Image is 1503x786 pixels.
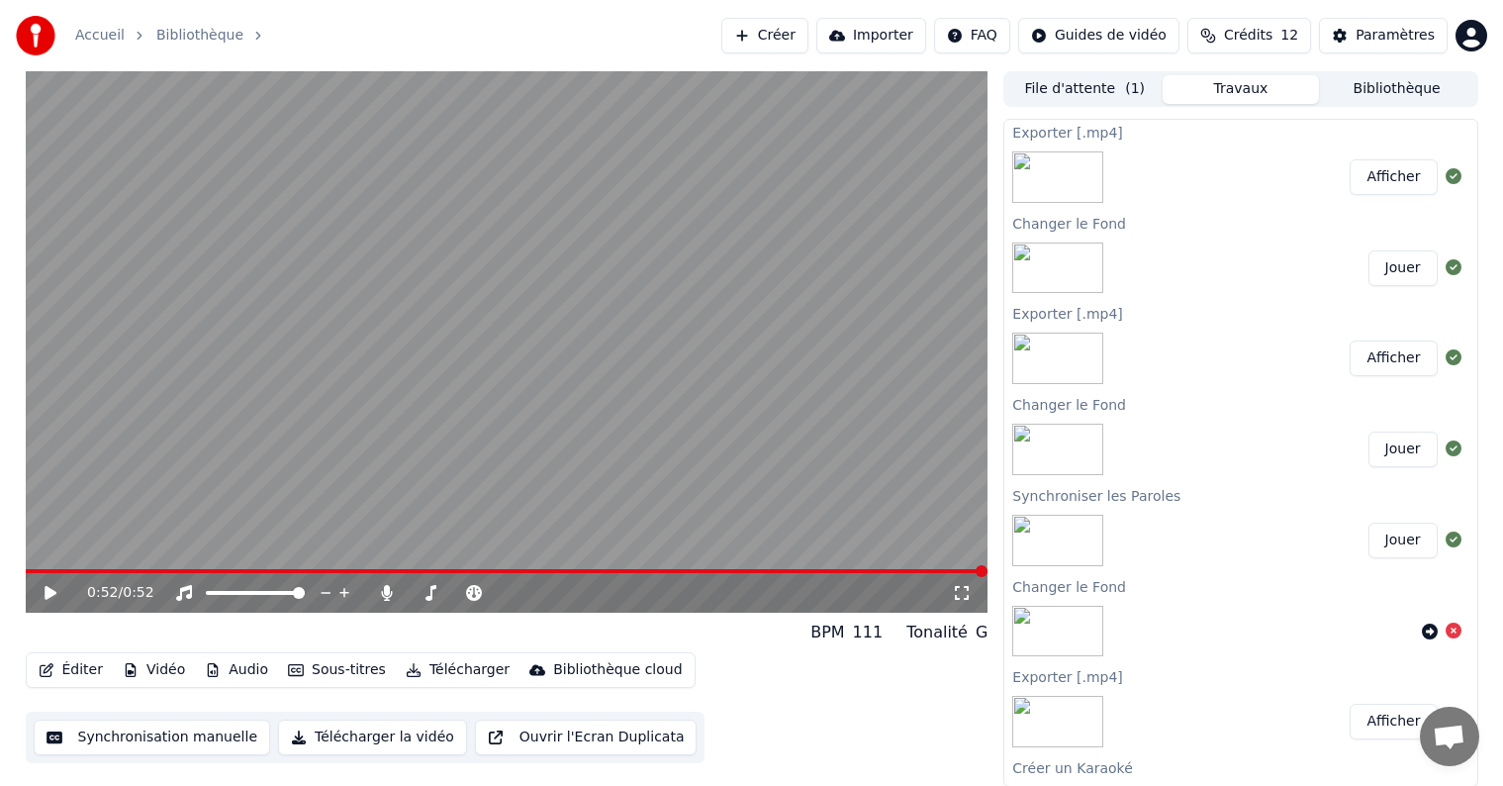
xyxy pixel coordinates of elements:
[1420,707,1479,766] div: Ouvrir le chat
[75,26,125,46] a: Accueil
[115,656,193,684] button: Vidéo
[34,720,271,755] button: Synchronisation manuelle
[1224,26,1272,46] span: Crédits
[553,660,682,680] div: Bibliothèque cloud
[1004,211,1476,235] div: Changer le Fond
[1187,18,1311,53] button: Crédits12
[1350,341,1437,376] button: Afficher
[1004,664,1476,688] div: Exporter [.mp4]
[197,656,276,684] button: Audio
[934,18,1010,53] button: FAQ
[853,621,884,644] div: 111
[810,621,844,644] div: BPM
[906,621,968,644] div: Tonalité
[1368,432,1438,467] button: Jouer
[816,18,926,53] button: Importer
[1004,483,1476,507] div: Synchroniser les Paroles
[75,26,275,46] nav: breadcrumb
[1004,574,1476,598] div: Changer le Fond
[280,656,394,684] button: Sous-titres
[976,621,987,644] div: G
[1319,75,1475,104] button: Bibliothèque
[156,26,243,46] a: Bibliothèque
[398,656,517,684] button: Télécharger
[1319,18,1448,53] button: Paramètres
[1368,250,1438,286] button: Jouer
[1004,120,1476,144] div: Exporter [.mp4]
[278,720,467,755] button: Télécharger la vidéo
[87,583,135,603] div: /
[1356,26,1435,46] div: Paramètres
[31,656,111,684] button: Éditer
[16,16,55,55] img: youka
[1368,523,1438,558] button: Jouer
[123,583,153,603] span: 0:52
[1004,392,1476,416] div: Changer le Fond
[721,18,808,53] button: Créer
[1004,755,1476,779] div: Créer un Karaoké
[1350,704,1437,739] button: Afficher
[1004,301,1476,325] div: Exporter [.mp4]
[87,583,118,603] span: 0:52
[1163,75,1319,104] button: Travaux
[1125,79,1145,99] span: ( 1 )
[1018,18,1179,53] button: Guides de vidéo
[1006,75,1163,104] button: File d'attente
[475,720,698,755] button: Ouvrir l'Ecran Duplicata
[1280,26,1298,46] span: 12
[1350,159,1437,195] button: Afficher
